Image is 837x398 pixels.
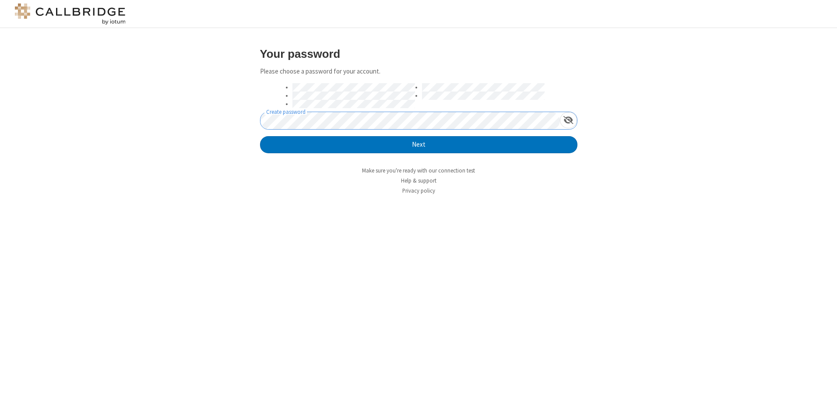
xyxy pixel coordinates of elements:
img: logo@2x.png [13,4,127,25]
p: Please choose a password for your account. [260,67,577,77]
div: Show password [560,112,577,128]
button: Next [260,136,577,154]
a: Help & support [401,177,436,184]
h3: Your password [260,48,577,60]
input: Create password [260,112,560,129]
a: Privacy policy [402,187,435,194]
a: Make sure you're ready with our connection test [362,167,475,174]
